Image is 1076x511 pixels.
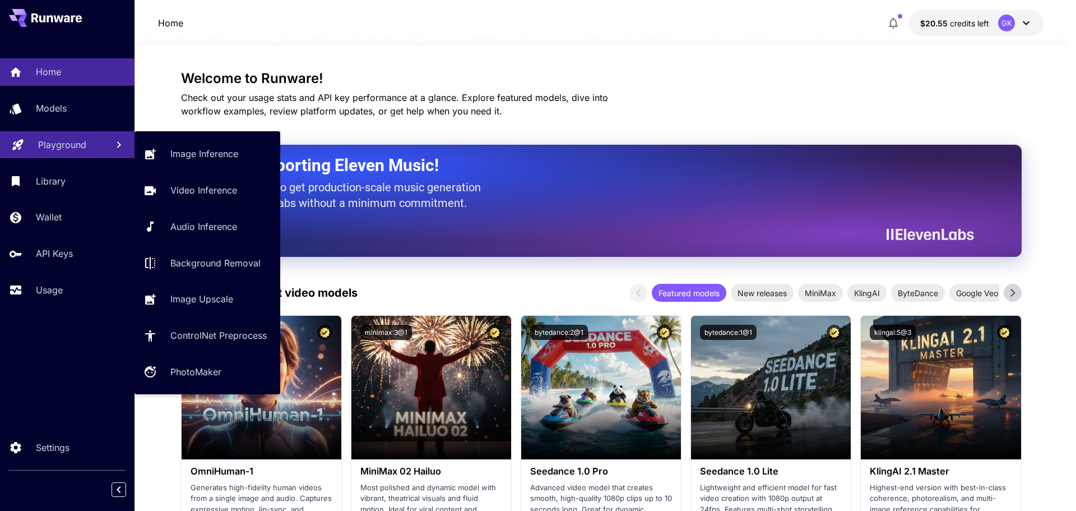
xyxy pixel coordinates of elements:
span: ByteDance [891,287,945,299]
p: Home [158,16,183,30]
a: Audio Inference [134,213,280,241]
p: Home [36,65,61,79]
img: alt [351,316,511,459]
p: Background Removal [170,256,261,270]
h3: Seedance 1.0 Lite [700,466,842,477]
span: New releases [731,287,794,299]
h3: OmniHuman‑1 [191,466,332,477]
a: Image Upscale [134,286,280,313]
button: Certified Model – Vetted for best performance and includes a commercial license. [317,325,332,340]
button: minimax:3@1 [360,325,412,340]
p: Image Inference [170,147,238,160]
p: PhotoMaker [170,365,221,379]
p: Library [36,174,66,188]
button: Certified Model – Vetted for best performance and includes a commercial license. [827,325,842,340]
p: Image Upscale [170,292,233,306]
a: ControlNet Preprocess [134,322,280,349]
button: bytedance:2@1 [530,325,588,340]
div: GK [998,15,1015,31]
img: alt [691,316,851,459]
h3: Welcome to Runware! [181,71,1022,86]
span: credits left [950,19,989,28]
p: API Keys [36,247,73,260]
h3: MiniMax 02 Hailuo [360,466,502,477]
h2: Now Supporting Eleven Music! [209,155,966,176]
a: Video Inference [134,177,280,204]
p: Playground [38,138,86,151]
p: Audio Inference [170,220,237,233]
img: alt [861,316,1021,459]
p: Usage [36,283,63,297]
span: $20.55 [920,19,950,28]
span: Featured models [652,287,726,299]
p: Video Inference [170,183,237,197]
a: PhotoMaker [134,358,280,386]
div: $20.54977 [920,17,989,29]
a: Image Inference [134,140,280,168]
span: Google Veo [949,287,1005,299]
div: Collapse sidebar [120,480,134,500]
img: alt [521,316,681,459]
h3: KlingAI 2.1 Master [870,466,1012,477]
h3: Seedance 1.0 Pro [530,466,672,477]
span: MiniMax [798,287,843,299]
p: Settings [36,441,69,454]
p: Models [36,102,67,115]
p: Wallet [36,210,62,224]
button: Certified Model – Vetted for best performance and includes a commercial license. [487,325,502,340]
nav: breadcrumb [158,16,183,30]
a: Background Removal [134,249,280,277]
button: Collapse sidebar [112,482,126,497]
p: ControlNet Preprocess [170,329,267,342]
button: Certified Model – Vetted for best performance and includes a commercial license. [997,325,1012,340]
p: The only way to get production-scale music generation from Eleven Labs without a minimum commitment. [209,179,489,211]
button: bytedance:1@1 [700,325,757,340]
button: klingai:5@3 [870,325,916,340]
button: Certified Model – Vetted for best performance and includes a commercial license. [657,325,672,340]
button: $20.54977 [909,10,1044,36]
span: Check out your usage stats and API key performance at a glance. Explore featured models, dive int... [181,92,608,117]
span: KlingAI [847,287,887,299]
